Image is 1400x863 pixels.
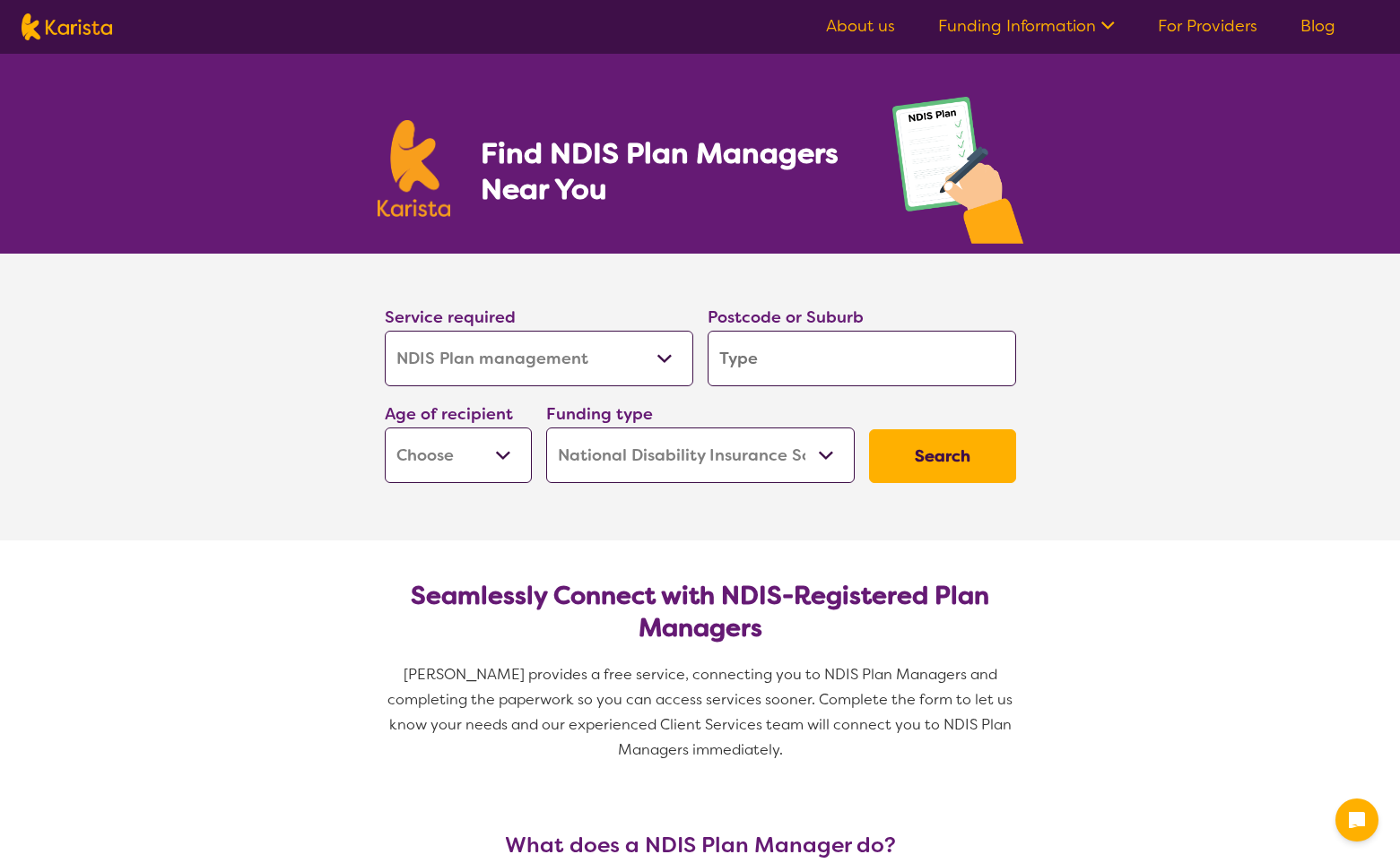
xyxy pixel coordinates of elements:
h2: Seamlessly Connect with NDIS-Registered Plan Managers [399,580,1002,644]
img: Karista logo [378,120,451,217]
label: Age of recipient [385,403,513,425]
label: Postcode or Suburb [708,306,864,328]
a: Funding Information [938,15,1115,37]
a: About us [826,15,895,37]
a: For Providers [1158,15,1257,37]
h3: What does a NDIS Plan Manager do? [378,833,1023,858]
a: Blog [1300,15,1335,37]
span: [PERSON_NAME] provides a free service, connecting you to NDIS Plan Managers and completing the pa... [387,665,1016,759]
input: Type [708,331,1016,386]
img: plan-management [892,97,1023,254]
label: Service required [385,306,516,328]
label: Funding type [546,403,653,425]
button: Search [869,429,1016,483]
h1: Find NDIS Plan Managers Near You [481,135,856,207]
img: Karista logo [22,13,112,40]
